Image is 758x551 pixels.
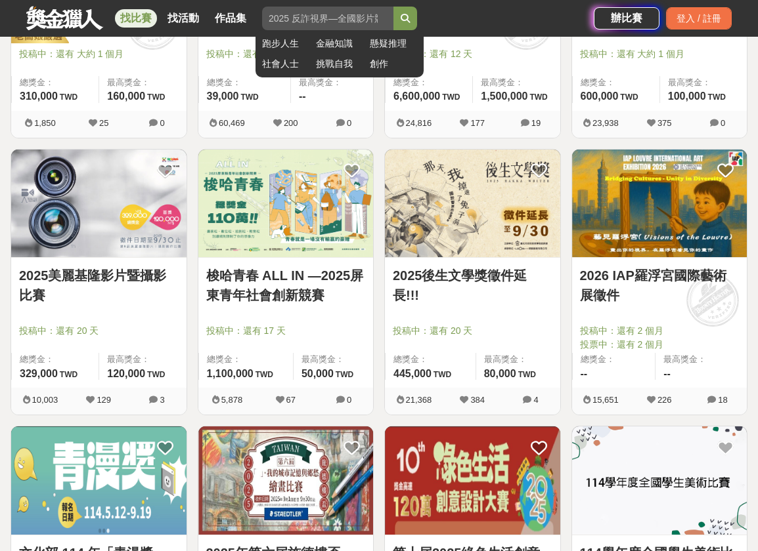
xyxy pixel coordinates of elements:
img: Cover Image [198,426,374,534]
span: 總獎金： [207,76,282,89]
span: 18 [718,395,727,405]
span: 投稿中：還有 20 天 [19,324,179,338]
img: Cover Image [198,150,374,257]
span: 15,651 [592,395,619,405]
span: 總獎金： [581,353,648,366]
span: 25 [99,118,108,128]
span: 5,878 [221,395,243,405]
a: Cover Image [11,150,187,258]
img: Cover Image [11,426,187,534]
a: 辦比賽 [594,7,659,30]
span: 最高獎金： [107,76,178,89]
span: 160,000 [107,91,145,102]
span: 21,368 [406,395,432,405]
span: 投稿中：還有 2 個月 [580,324,740,338]
span: 10,003 [32,395,58,405]
span: 50,000 [301,368,334,379]
span: 0 [347,118,351,128]
span: 0 [160,118,164,128]
span: 投稿中：還有 12 天 [393,47,552,61]
span: TWD [147,370,165,379]
span: 384 [470,395,485,405]
a: Cover Image [572,426,747,535]
span: -- [299,91,306,102]
span: 375 [658,118,672,128]
span: 19 [531,118,541,128]
span: TWD [529,92,547,102]
img: Cover Image [385,150,560,257]
span: 0 [721,118,725,128]
span: 最高獎金： [663,353,739,366]
span: 129 [97,395,111,405]
span: 投票中：還有 2 個月 [580,338,740,352]
span: TWD [60,92,78,102]
a: 金融知識 [316,37,363,51]
a: Cover Image [198,426,374,535]
a: 作品集 [210,9,252,28]
a: 社會人士 [262,57,309,71]
a: 跑步人生 [262,37,309,51]
span: TWD [620,92,638,102]
span: 總獎金： [581,76,652,89]
span: 最高獎金： [481,76,552,89]
span: TWD [336,370,353,379]
span: 最高獎金： [107,353,178,366]
span: 投稿中：還有 20 天 [393,324,552,338]
a: 找活動 [162,9,204,28]
span: 總獎金： [20,76,91,89]
span: 1,850 [34,118,56,128]
span: 總獎金： [207,353,285,366]
span: 445,000 [393,368,432,379]
span: 總獎金： [393,76,464,89]
span: 100,000 [668,91,706,102]
a: 懸疑推理 [370,37,417,51]
div: 登入 / 註冊 [666,7,732,30]
span: 投稿中：還有 2 天 [206,47,366,61]
span: 226 [658,395,672,405]
span: 投稿中：還有 大約 1 個月 [580,47,740,61]
input: 2025 反詐視界—全國影片競賽 [262,7,393,30]
img: Cover Image [572,426,747,534]
span: 0 [347,395,351,405]
span: 310,000 [20,91,58,102]
a: 找比賽 [115,9,157,28]
span: 67 [286,395,296,405]
span: 總獎金： [20,353,91,366]
span: TWD [147,92,165,102]
span: TWD [708,92,726,102]
span: -- [663,368,671,379]
span: 39,000 [207,91,239,102]
span: -- [581,368,588,379]
span: TWD [442,92,460,102]
span: 投稿中：還有 大約 1 個月 [19,47,179,61]
a: Cover Image [11,426,187,535]
a: Cover Image [385,150,560,258]
span: 177 [470,118,485,128]
span: 1,100,000 [207,368,254,379]
a: 梭哈青春 ALL IN —2025屏東青年社會創新競賽 [206,266,366,305]
img: Cover Image [572,150,747,257]
span: 投稿中：還有 17 天 [206,324,366,338]
span: 329,000 [20,368,58,379]
img: Cover Image [385,426,560,534]
span: 6,600,000 [393,91,440,102]
span: 23,938 [592,118,619,128]
span: 80,000 [484,368,516,379]
span: TWD [518,370,536,379]
a: Cover Image [572,150,747,258]
a: 創作 [370,57,417,71]
a: 2025美麗基隆影片暨攝影比賽 [19,266,179,305]
img: Cover Image [11,150,187,257]
a: 2026 IAP羅浮宮國際藝術展徵件 [580,266,740,305]
span: TWD [434,370,451,379]
span: TWD [256,370,273,379]
span: 24,816 [406,118,432,128]
span: 200 [284,118,298,128]
span: TWD [240,92,258,102]
span: 最高獎金： [484,353,552,366]
a: Cover Image [385,426,560,535]
span: 1,500,000 [481,91,527,102]
span: 4 [533,395,538,405]
a: 2025後生文學獎徵件延長!!! [393,266,552,305]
